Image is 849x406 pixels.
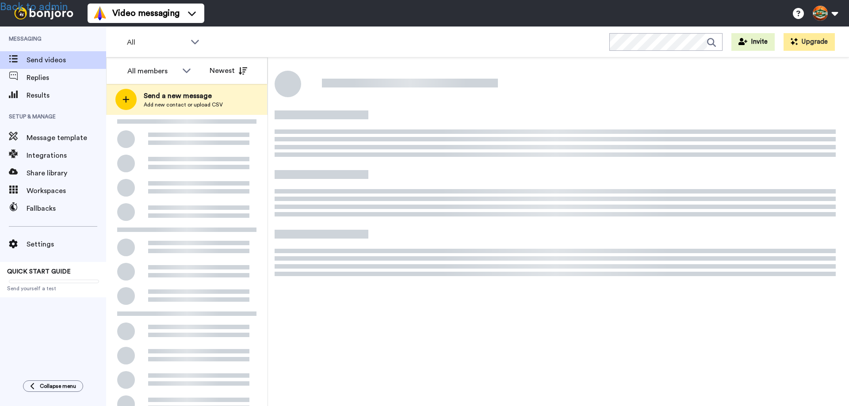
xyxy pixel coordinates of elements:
span: Replies [27,72,106,83]
span: All [127,37,186,48]
span: Add new contact or upload CSV [144,101,223,108]
span: QUICK START GUIDE [7,269,71,275]
img: vm-color.svg [93,6,107,20]
span: Settings [27,239,106,250]
span: Fallbacks [27,203,106,214]
span: Send videos [27,55,106,65]
span: Workspaces [27,186,106,196]
button: Upgrade [784,33,835,51]
button: Collapse menu [23,380,83,392]
span: Results [27,90,106,101]
button: Invite [731,33,775,51]
span: Share library [27,168,106,178]
span: Collapse menu [40,383,76,390]
span: Send a new message [144,91,223,101]
span: Integrations [27,150,106,161]
span: Message template [27,133,106,143]
button: Newest [203,62,254,80]
div: All members [127,66,178,76]
span: Video messaging [112,7,180,19]
span: Send yourself a test [7,285,99,292]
